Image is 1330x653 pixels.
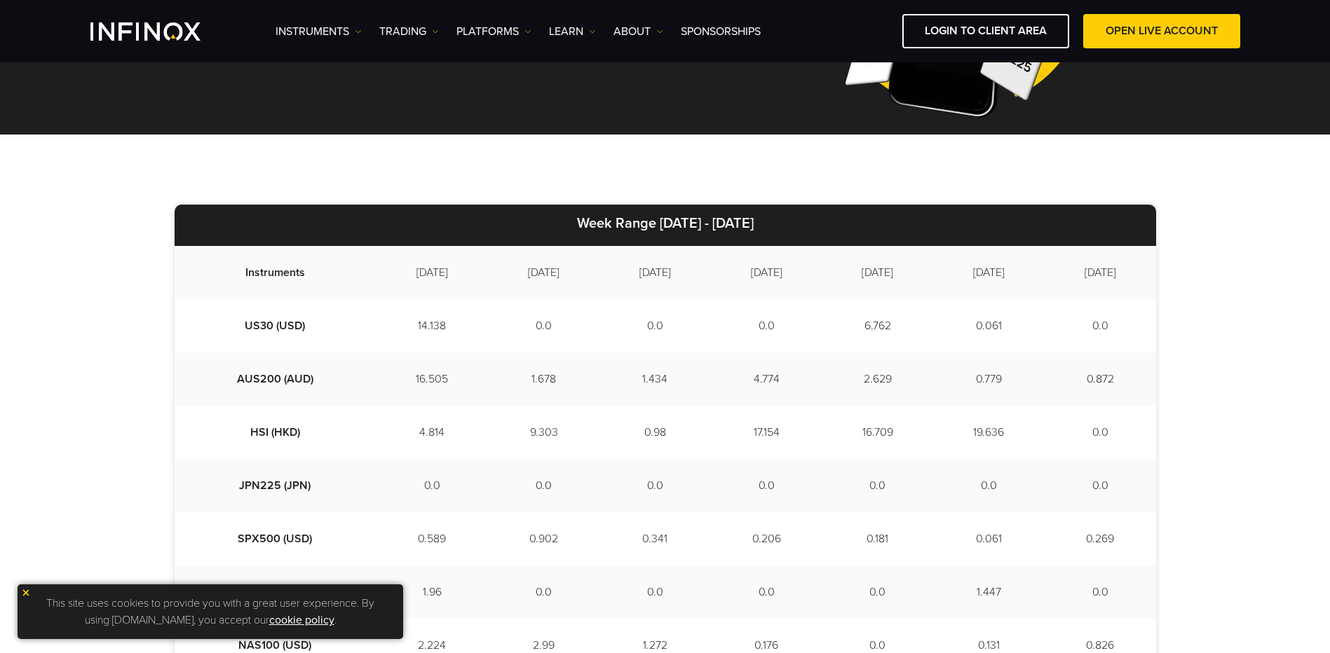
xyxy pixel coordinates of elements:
[175,406,376,459] td: HSI (HKD)
[933,406,1045,459] td: 19.636
[175,246,376,299] td: Instruments
[376,406,489,459] td: 4.814
[175,512,376,565] td: SPX500 (USD)
[1045,299,1156,352] td: 0.0
[1045,246,1156,299] td: [DATE]
[902,14,1069,48] a: LOGIN TO CLIENT AREA
[488,565,599,619] td: 0.0
[933,512,1045,565] td: 0.061
[822,565,933,619] td: 0.0
[711,246,822,299] td: [DATE]
[1045,406,1156,459] td: 0.0
[599,352,711,406] td: 1.434
[25,591,396,632] p: This site uses cookies to provide you with a great user experience. By using [DOMAIN_NAME], you a...
[175,352,376,406] td: AUS200 (AUD)
[376,512,489,565] td: 0.589
[599,459,711,512] td: 0.0
[822,406,933,459] td: 16.709
[376,246,489,299] td: [DATE]
[379,23,439,40] a: TRADING
[488,406,599,459] td: 9.303
[599,246,711,299] td: [DATE]
[488,246,599,299] td: [DATE]
[822,512,933,565] td: 0.181
[456,23,531,40] a: PLATFORMS
[599,565,711,619] td: 0.0
[488,459,599,512] td: 0.0
[599,512,711,565] td: 0.341
[711,406,822,459] td: 17.154
[599,299,711,352] td: 0.0
[711,459,822,512] td: 0.0
[276,23,362,40] a: Instruments
[933,299,1045,352] td: 0.061
[933,246,1045,299] td: [DATE]
[599,406,711,459] td: 0.98
[577,215,656,232] strong: Week Range
[549,23,596,40] a: Learn
[822,246,933,299] td: [DATE]
[822,459,933,512] td: 0.0
[933,565,1045,619] td: 1.447
[90,22,233,41] a: INFINOX Logo
[488,512,599,565] td: 0.902
[933,352,1045,406] td: 0.779
[711,299,822,352] td: 0.0
[376,352,489,406] td: 16.505
[822,299,933,352] td: 6.762
[613,23,663,40] a: ABOUT
[175,459,376,512] td: JPN225 (JPN)
[711,512,822,565] td: 0.206
[660,215,754,232] strong: [DATE] - [DATE]
[711,565,822,619] td: 0.0
[376,299,489,352] td: 14.138
[681,23,761,40] a: SPONSORSHIPS
[1045,352,1156,406] td: 0.872
[376,459,489,512] td: 0.0
[822,352,933,406] td: 2.629
[711,352,822,406] td: 4.774
[21,588,31,598] img: yellow close icon
[1045,565,1156,619] td: 0.0
[488,352,599,406] td: 1.678
[1083,14,1240,48] a: OPEN LIVE ACCOUNT
[488,299,599,352] td: 0.0
[933,459,1045,512] td: 0.0
[376,565,489,619] td: 1.96
[269,613,334,627] a: cookie policy
[1045,459,1156,512] td: 0.0
[1045,512,1156,565] td: 0.269
[175,565,376,619] td: UK100 (GBP)
[175,299,376,352] td: US30 (USD)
